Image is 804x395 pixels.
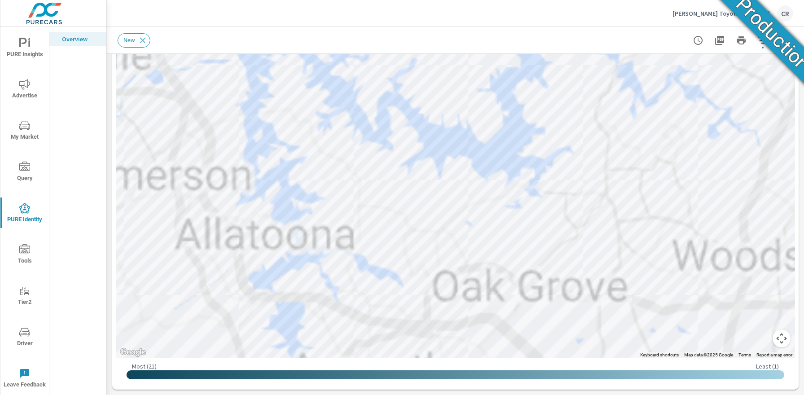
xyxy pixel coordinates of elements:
[3,120,46,142] span: My Market
[754,31,772,49] button: Apply Filters
[3,79,46,101] span: Advertise
[711,31,729,49] button: "Export Report to PDF"
[3,244,46,266] span: Tools
[118,347,148,358] img: Google
[49,32,106,46] div: Overview
[773,329,791,347] button: Map camera controls
[118,37,140,44] span: New
[118,33,150,48] div: New
[756,362,779,370] p: Least ( 1 )
[3,368,46,390] span: Leave Feedback
[3,285,46,307] span: Tier2
[775,31,793,49] button: Select Date Range
[3,203,46,225] span: PURE Identity
[756,352,792,357] a: Report a map error
[673,9,770,18] p: [PERSON_NAME] Toyota of Roswell
[132,362,157,370] p: Most ( 21 )
[118,347,148,358] a: Open this area in Google Maps (opens a new window)
[62,35,99,44] p: Overview
[732,31,750,49] button: Print Report
[3,38,46,60] span: PURE Insights
[640,352,679,358] button: Keyboard shortcuts
[3,327,46,349] span: Driver
[777,5,793,22] div: CR
[738,352,751,357] a: Terms (opens in new tab)
[684,352,733,357] span: Map data ©2025 Google
[3,162,46,184] span: Query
